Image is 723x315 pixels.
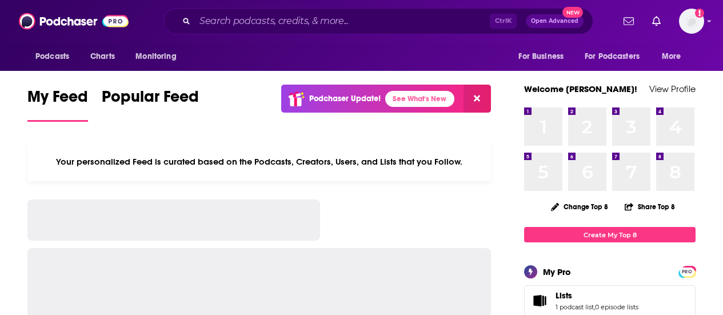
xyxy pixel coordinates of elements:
a: Lists [556,290,638,301]
button: Change Top 8 [544,200,615,214]
span: Monitoring [135,49,176,65]
button: Open AdvancedNew [526,14,584,28]
button: open menu [577,46,656,67]
span: For Podcasters [585,49,640,65]
img: Podchaser - Follow, Share and Rate Podcasts [19,10,129,32]
a: Show notifications dropdown [648,11,665,31]
span: Ctrl K [490,14,517,29]
span: Open Advanced [531,18,578,24]
button: open menu [654,46,696,67]
span: Lists [556,290,572,301]
a: View Profile [649,83,696,94]
a: 0 episode lists [595,303,638,311]
span: For Business [518,49,564,65]
span: PRO [680,268,694,276]
div: My Pro [543,266,571,277]
div: Search podcasts, credits, & more... [163,8,593,34]
button: Share Top 8 [624,196,676,218]
a: Charts [83,46,122,67]
span: New [562,7,583,18]
span: More [662,49,681,65]
a: My Feed [27,87,88,122]
button: open menu [510,46,578,67]
span: Podcasts [35,49,69,65]
span: Popular Feed [102,87,199,113]
a: 1 podcast list [556,303,594,311]
div: Your personalized Feed is curated based on the Podcasts, Creators, Users, and Lists that you Follow. [27,142,491,181]
p: Podchaser Update! [309,94,381,103]
span: , [594,303,595,311]
button: Show profile menu [679,9,704,34]
a: Show notifications dropdown [619,11,638,31]
input: Search podcasts, credits, & more... [195,12,490,30]
a: Welcome [PERSON_NAME]! [524,83,637,94]
a: See What's New [385,91,454,107]
a: Create My Top 8 [524,227,696,242]
button: open menu [27,46,84,67]
img: User Profile [679,9,704,34]
span: Charts [90,49,115,65]
a: Lists [528,293,551,309]
svg: Add a profile image [695,9,704,18]
span: My Feed [27,87,88,113]
span: Logged in as LBraverman [679,9,704,34]
button: open menu [127,46,191,67]
a: Popular Feed [102,87,199,122]
a: PRO [680,267,694,276]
